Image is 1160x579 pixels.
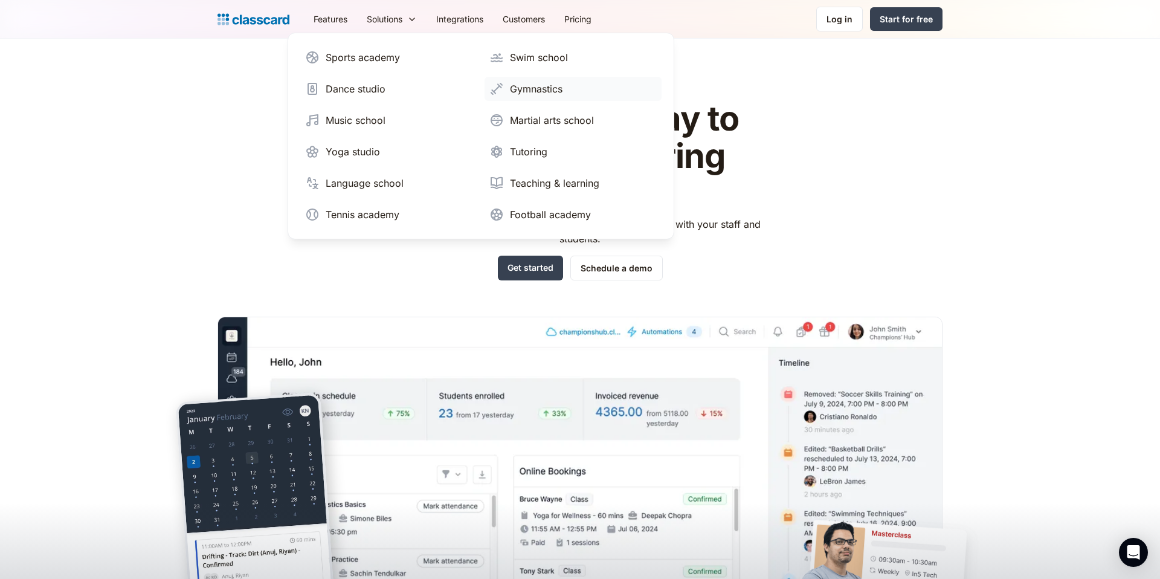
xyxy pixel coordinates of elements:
a: Logo [217,11,289,28]
a: Gymnastics [485,77,662,101]
a: Integrations [427,5,493,33]
a: Customers [493,5,555,33]
a: Dance studio [300,77,477,101]
div: Language school [326,176,404,190]
a: Pricing [555,5,601,33]
div: Tennis academy [326,207,399,222]
a: Tutoring [485,140,662,164]
div: Log in [826,13,852,25]
div: Open Intercom Messenger [1119,538,1148,567]
a: Schedule a demo [570,256,663,280]
div: Gymnastics [510,82,562,96]
div: Music school [326,113,385,128]
div: Tutoring [510,144,547,159]
div: Teaching & learning [510,176,599,190]
a: Music school [300,108,477,132]
a: Football academy [485,202,662,227]
a: Yoga studio [300,140,477,164]
a: Martial arts school [485,108,662,132]
a: Tennis academy [300,202,477,227]
div: Swim school [510,50,568,65]
div: Solutions [357,5,427,33]
a: Sports academy [300,45,477,70]
a: Get started [498,256,563,280]
div: Football academy [510,207,591,222]
a: Log in [816,7,863,31]
div: Start for free [880,13,933,25]
div: Solutions [367,13,402,25]
a: Features [304,5,357,33]
div: Martial arts school [510,113,594,128]
div: Sports academy [326,50,400,65]
nav: Solutions [288,33,674,239]
a: Teaching & learning [485,171,662,195]
a: Swim school [485,45,662,70]
a: Start for free [870,7,942,31]
div: Yoga studio [326,144,380,159]
div: Dance studio [326,82,385,96]
a: Language school [300,171,477,195]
